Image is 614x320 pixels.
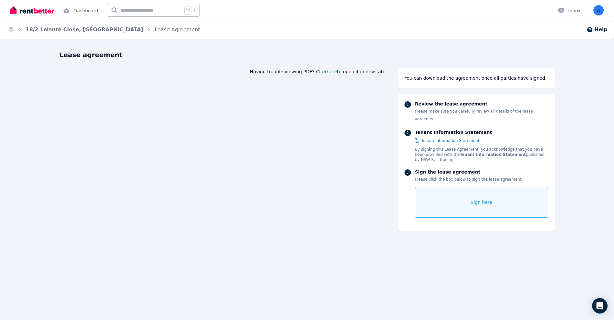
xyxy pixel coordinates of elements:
span: Please make sure you carefully review all details of the lease agreement. [415,109,533,121]
p: Sign the lease agreement [415,169,548,175]
span: Tenant Information Statement [421,138,479,143]
span: Please click the box below to sign the lease agreement. [415,177,523,182]
p: By signing this Lease Agreement, you acknowledge that you have been provided with the published b... [415,147,548,162]
div: 2 [404,130,411,136]
a: Tenant Information Statement [415,138,479,143]
a: Lease Agreement [155,26,200,33]
div: 1 [404,101,411,108]
div: You can download the agreement once all parties have signed. [404,75,548,81]
a: 18/2 Leisure Close, [GEOGRAPHIC_DATA] [26,26,143,33]
strong: Tenant Information Statement [460,152,526,157]
button: Help [587,26,608,34]
div: 3 [404,169,411,176]
p: Tenant Information Statement [415,129,548,135]
img: Amrithnath Sreedevi Babu [593,5,604,15]
h1: Lease agreement [60,50,555,59]
div: Having trouble viewing PDF? Click to open it in new tab. [60,68,385,75]
div: Inbox [558,7,580,14]
span: here [327,68,337,75]
p: Review the lease agreement [415,101,548,107]
span: Sign here [471,199,492,205]
div: Open Intercom Messenger [592,298,608,314]
img: RentBetter [10,5,54,15]
span: k [194,8,196,13]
